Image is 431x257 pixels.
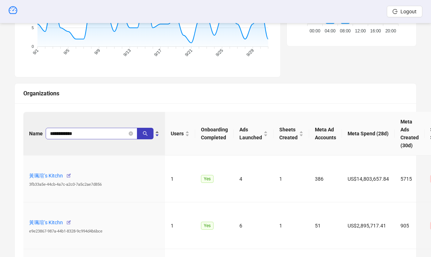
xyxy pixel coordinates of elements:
tspan: 9/25 [215,48,224,58]
tspan: 9/29 [246,48,255,58]
div: 905 [400,222,419,230]
span: Sheets Created [279,126,298,141]
th: Meta Ad Accounts [309,112,342,155]
button: close-circle [129,131,133,136]
tspan: 16:00 [370,29,381,34]
div: 3fb33a5e-44cb-4a7c-a2c0-7a5c2ae7d856 [29,181,159,188]
td: 1 [274,155,309,202]
div: 386 [315,175,336,183]
tspan: 0 [32,45,34,49]
div: 5715 [400,175,419,183]
button: search [137,128,153,139]
tspan: 04:00 [325,29,335,34]
td: 1 [165,155,195,202]
th: Sheets Created [274,112,309,155]
tspan: 08:00 [340,29,350,34]
span: Logout [400,9,417,14]
button: Logout [387,6,422,17]
td: US$14,803,657.84 [342,155,395,202]
tspan: 9/17 [153,48,163,58]
td: 1 [274,202,309,249]
div: Organizations [23,89,408,98]
tspan: 20:00 [385,29,396,34]
td: 6 [234,202,274,249]
tspan: 00:00 [310,29,320,34]
span: Users [171,130,184,137]
span: Yes [201,175,214,183]
tspan: 9/13 [122,48,132,58]
a: 黃珮瑄's Kitchn [29,220,63,225]
span: search [143,131,148,136]
tspan: 9/5 [63,48,70,56]
span: dashboard [9,6,17,14]
th: Ads Launched [234,112,274,155]
th: Meta Ads Created (30d) [395,112,425,155]
tspan: 9/9 [93,48,101,56]
td: US$2,895,717.41 [342,202,395,249]
td: 1 [165,202,195,249]
tspan: 9/1 [32,48,40,56]
th: Meta Spend (28d) [342,112,395,155]
div: e9e23867-987a-44b1-8328-9c994d4b6bce [29,228,159,235]
tspan: 9/21 [184,48,194,58]
th: Onboarding Completed [195,112,234,155]
td: 4 [234,155,274,202]
tspan: 5 [32,26,34,30]
th: Users [165,112,195,155]
span: Yes [201,222,214,230]
span: logout [393,9,398,14]
div: 51 [315,222,336,230]
tspan: 12:00 [355,29,366,34]
span: Ads Launched [239,126,262,141]
a: 黃珮瑄's Kitchn [29,173,63,179]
